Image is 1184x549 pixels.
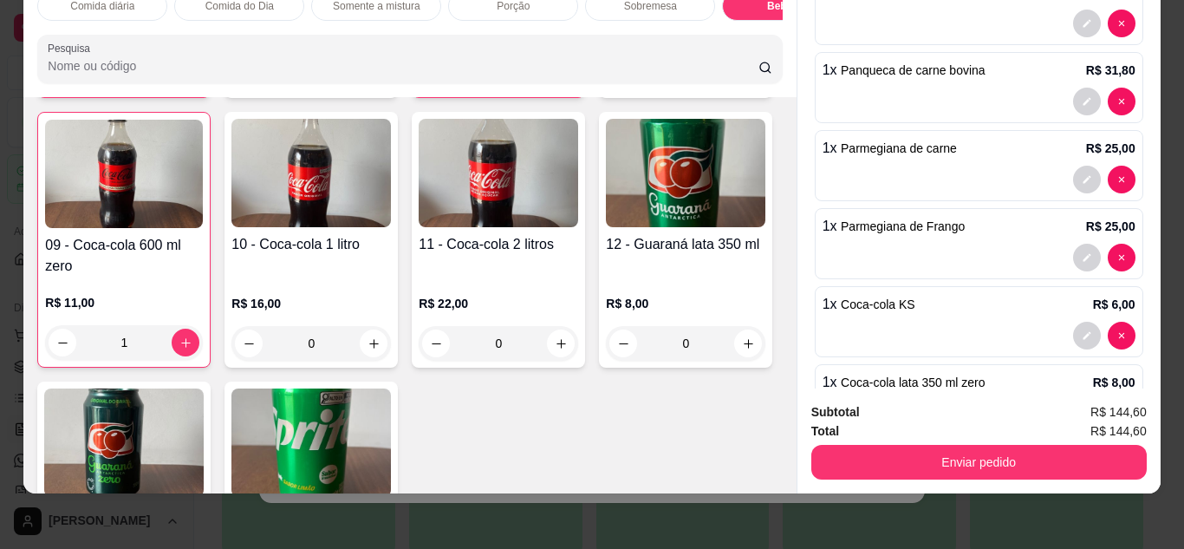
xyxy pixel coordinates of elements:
[811,424,839,438] strong: Total
[419,295,578,312] p: R$ 22,00
[1073,10,1101,37] button: decrease-product-quantity
[45,294,203,311] p: R$ 11,00
[1108,166,1135,193] button: decrease-product-quantity
[841,63,986,77] span: Panqueca de carne bovina
[45,235,203,277] h4: 09 - Coca-cola 600 ml zero
[823,294,915,315] p: 1 x
[1086,62,1135,79] p: R$ 31,80
[1093,374,1135,391] p: R$ 8,00
[1108,322,1135,350] button: decrease-product-quantity
[841,219,965,233] span: Parmegiana de Frango
[231,234,391,255] h4: 10 - Coca-cola 1 litro
[823,372,986,393] p: 1 x
[419,119,578,227] img: product-image
[231,295,391,312] p: R$ 16,00
[1073,88,1101,115] button: decrease-product-quantity
[841,297,915,311] span: Coca-cola KS
[811,445,1147,480] button: Enviar pedido
[45,120,203,228] img: product-image
[231,119,391,227] img: product-image
[48,57,758,75] input: Pesquisa
[1073,322,1101,350] button: decrease-product-quantity
[823,60,986,81] p: 1 x
[606,119,765,227] img: product-image
[231,389,391,497] img: product-image
[811,405,860,419] strong: Subtotal
[419,234,578,255] h4: 11 - Coca-cola 2 litros
[1108,88,1135,115] button: decrease-product-quantity
[1108,10,1135,37] button: decrease-product-quantity
[841,376,986,389] span: Coca-cola lata 350 ml zero
[1086,140,1135,157] p: R$ 25,00
[823,138,957,159] p: 1 x
[1108,244,1135,271] button: decrease-product-quantity
[1093,296,1135,313] p: R$ 6,00
[1090,422,1147,441] span: R$ 144,60
[1086,218,1135,235] p: R$ 25,00
[606,295,765,312] p: R$ 8,00
[1073,166,1101,193] button: decrease-product-quantity
[606,234,765,255] h4: 12 - Guaraná lata 350 ml
[823,216,966,237] p: 1 x
[841,141,957,155] span: Parmegiana de carne
[44,389,204,497] img: product-image
[1073,244,1101,271] button: decrease-product-quantity
[48,41,96,56] label: Pesquisa
[1090,402,1147,422] span: R$ 144,60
